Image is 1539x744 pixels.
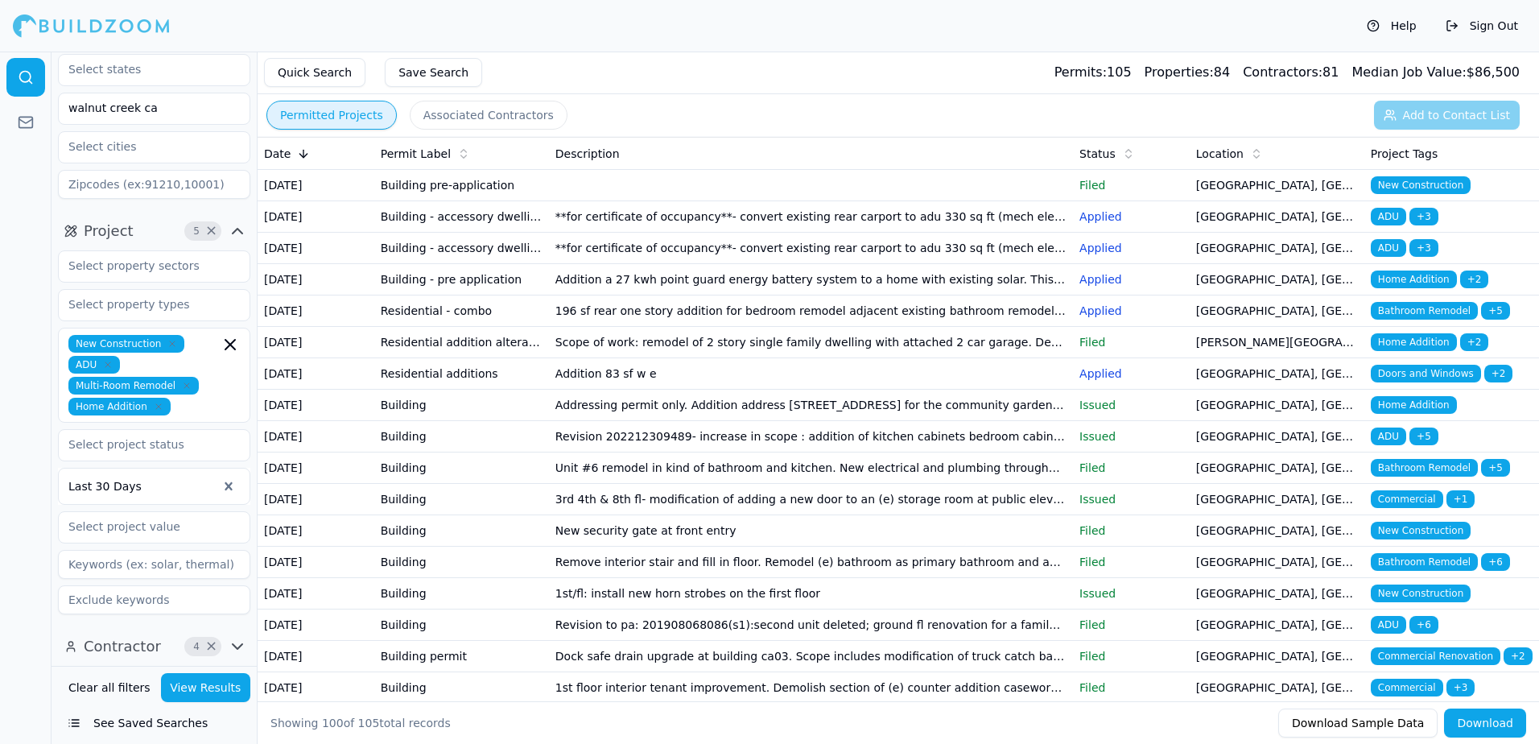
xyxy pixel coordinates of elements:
[1460,271,1489,288] span: + 2
[1079,460,1183,476] p: Filed
[1079,585,1183,601] p: Issued
[374,327,549,358] td: Residential addition alteration to existing residence
[59,55,229,84] input: Select states
[549,578,1073,610] td: 1st/fl: install new horn strobes on the first floor
[258,201,374,233] td: [DATE]
[374,390,549,421] td: Building
[58,170,250,199] input: Zipcodes (ex:91210,10001)
[258,610,374,641] td: [DATE]
[1484,365,1513,382] span: + 2
[549,264,1073,296] td: Addition a 27 kwh point guard energy battery system to a home with existing solar. This permit ap...
[1079,523,1183,539] p: Filed
[1079,177,1183,193] p: Filed
[549,453,1073,484] td: Unit #6 remodel in kind of bathroom and kitchen. New electrical and plumbing throughout. Addition...
[59,132,229,161] input: Select cities
[555,146,620,162] span: Description
[374,201,549,233] td: Building - accessory dwelling unit
[1054,64,1107,80] span: Permits:
[1079,554,1183,570] p: Filed
[258,264,374,296] td: [DATE]
[1371,522,1471,539] span: New Construction
[374,641,549,672] td: Building permit
[84,220,134,242] span: Project
[258,327,374,358] td: [DATE]
[410,101,567,130] button: Associated Contractors
[1371,176,1471,194] span: New Construction
[1243,63,1339,82] div: 81
[258,453,374,484] td: [DATE]
[1409,239,1438,257] span: + 3
[374,296,549,327] td: Residential - combo
[1371,490,1443,508] span: Commercial
[59,290,229,319] input: Select property types
[205,227,217,235] span: Clear Project filters
[1371,585,1471,602] span: New Construction
[258,641,374,672] td: [DATE]
[1371,333,1457,351] span: Home Addition
[1359,13,1425,39] button: Help
[1371,271,1457,288] span: Home Addition
[1371,616,1406,634] span: ADU
[1278,709,1438,738] button: Download Sample Data
[1481,553,1510,571] span: + 6
[59,430,229,459] input: Select project status
[84,635,161,658] span: Contractor
[549,641,1073,672] td: Dock safe drain upgrade at building ca03. Scope includes modification of truck catch basin drain ...
[270,715,451,731] div: Showing of total records
[1438,13,1526,39] button: Sign Out
[1190,421,1364,453] td: [GEOGRAPHIC_DATA], [GEOGRAPHIC_DATA]
[68,356,120,374] span: ADU
[258,233,374,264] td: [DATE]
[1409,208,1438,225] span: + 3
[64,673,155,702] button: Clear all filters
[1504,647,1533,665] span: + 2
[1351,64,1466,80] span: Median Job Value:
[549,421,1073,453] td: Revision 202212309489- increase in scope : addition of kitchen cabinets bedroom cabinets led core...
[549,515,1073,547] td: New security gate at front entry
[1079,209,1183,225] p: Applied
[1444,709,1526,738] button: Download
[385,58,482,87] button: Save Search
[1351,63,1520,82] div: $ 86,500
[1190,578,1364,610] td: [GEOGRAPHIC_DATA], [GEOGRAPHIC_DATA]
[1409,428,1438,445] span: + 5
[1079,397,1183,413] p: Issued
[549,390,1073,421] td: Addressing permit only. Addition address [STREET_ADDRESS] for the community garden space located ...
[258,358,374,390] td: [DATE]
[1079,366,1183,382] p: Applied
[1079,491,1183,507] p: Issued
[549,484,1073,515] td: 3rd 4th & 8th fl- modification of adding a new door to an (e) storage room at public elevator lobby
[58,218,250,244] button: Project5Clear Project filters
[264,58,365,87] button: Quick Search
[68,335,184,353] span: New Construction
[374,233,549,264] td: Building - accessory dwelling unit
[258,170,374,201] td: [DATE]
[1243,64,1322,80] span: Contractors:
[1409,616,1438,634] span: + 6
[1079,648,1183,664] p: Filed
[1371,679,1443,696] span: Commercial
[258,578,374,610] td: [DATE]
[549,358,1073,390] td: Addition 83 sf w e
[374,264,549,296] td: Building - pre application
[205,643,217,651] span: Clear Contractor filters
[549,327,1073,358] td: Scope of work: remodel of 2 story single family dwelling with attached 2 car garage. Demolition o...
[1481,459,1510,477] span: + 5
[188,223,204,239] span: 5
[374,170,549,201] td: Building pre-application
[374,453,549,484] td: Building
[549,610,1073,641] td: Revision to pa: 201908068086(s1):second unit deleted; ground fl renovation for a family room & fu...
[1190,327,1364,358] td: [PERSON_NAME][GEOGRAPHIC_DATA], [GEOGRAPHIC_DATA]
[58,585,250,614] input: Exclude keywords
[58,709,250,738] button: See Saved Searches
[1079,146,1116,162] span: Status
[1371,208,1406,225] span: ADU
[1446,490,1475,508] span: + 1
[258,296,374,327] td: [DATE]
[258,672,374,704] td: [DATE]
[374,358,549,390] td: Residential additions
[161,673,251,702] button: View Results
[374,547,549,578] td: Building
[1054,63,1132,82] div: 105
[1079,240,1183,256] p: Applied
